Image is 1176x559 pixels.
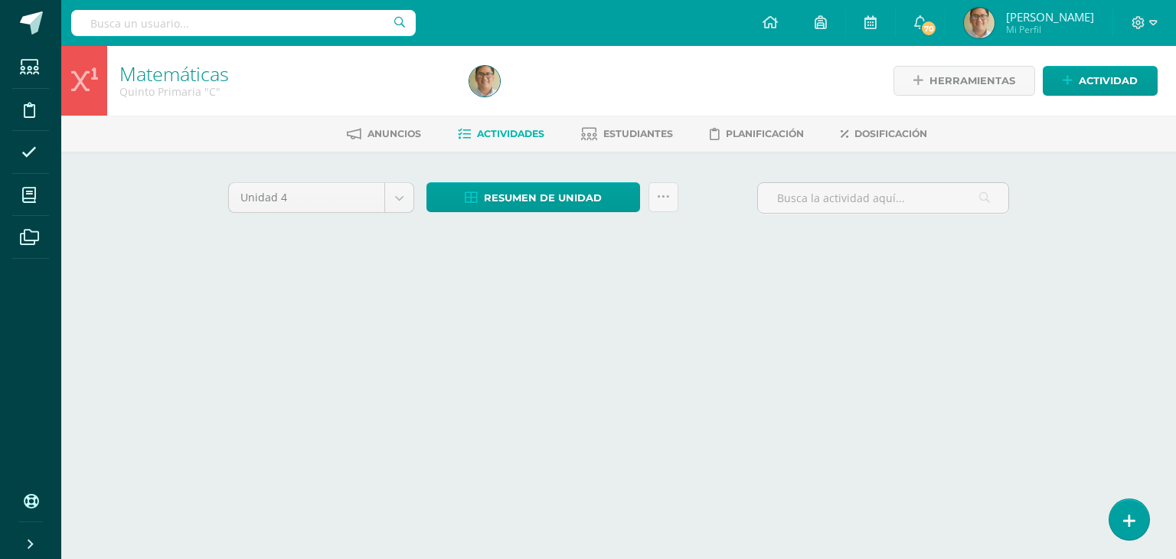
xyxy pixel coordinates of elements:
[119,60,229,87] a: Matemáticas
[929,67,1015,95] span: Herramientas
[758,183,1008,213] input: Busca la actividad aquí...
[893,66,1035,96] a: Herramientas
[854,128,927,139] span: Dosificación
[347,122,421,146] a: Anuncios
[119,63,451,84] h1: Matemáticas
[581,122,673,146] a: Estudiantes
[1006,23,1094,36] span: Mi Perfil
[710,122,804,146] a: Planificación
[484,184,602,212] span: Resumen de unidad
[119,84,451,99] div: Quinto Primaria 'C'
[426,182,640,212] a: Resumen de unidad
[603,128,673,139] span: Estudiantes
[920,20,937,37] span: 70
[469,66,500,96] img: d0658016b81b509c4b7b73f479533c4d.png
[71,10,416,36] input: Busca un usuario...
[841,122,927,146] a: Dosificación
[367,128,421,139] span: Anuncios
[964,8,995,38] img: d0658016b81b509c4b7b73f479533c4d.png
[1079,67,1138,95] span: Actividad
[1006,9,1094,25] span: [PERSON_NAME]
[458,122,544,146] a: Actividades
[229,183,413,212] a: Unidad 4
[1043,66,1158,96] a: Actividad
[477,128,544,139] span: Actividades
[240,183,373,212] span: Unidad 4
[726,128,804,139] span: Planificación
